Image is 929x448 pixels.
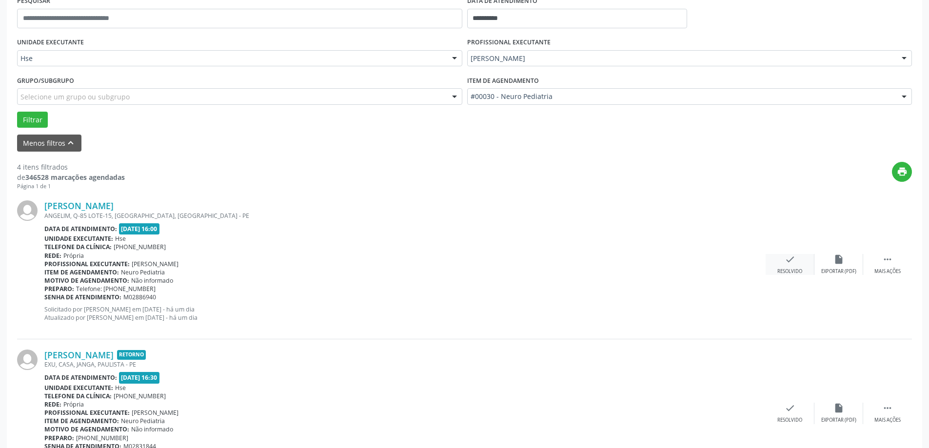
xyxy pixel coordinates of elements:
a: [PERSON_NAME] [44,350,114,360]
b: Rede: [44,252,61,260]
span: Hse [115,384,126,392]
i: check [785,403,795,413]
div: Exportar (PDF) [821,417,856,424]
a: [PERSON_NAME] [44,200,114,211]
div: EXU, CASA, JANGA, PAULISTA - PE [44,360,766,369]
span: Não informado [131,276,173,285]
span: M02886940 [123,293,156,301]
div: Exportar (PDF) [821,268,856,275]
b: Data de atendimento: [44,373,117,382]
i: insert_drive_file [833,403,844,413]
i: insert_drive_file [833,254,844,265]
span: [PERSON_NAME] [132,260,178,268]
b: Item de agendamento: [44,268,119,276]
span: Própria [63,400,84,409]
b: Preparo: [44,285,74,293]
div: Resolvido [777,268,802,275]
b: Telefone da clínica: [44,243,112,251]
strong: 346528 marcações agendadas [25,173,125,182]
span: #00030 - Neuro Pediatria [471,92,892,101]
span: Não informado [131,425,173,433]
span: [PERSON_NAME] [471,54,892,63]
span: [DATE] 16:00 [119,223,160,234]
span: Selecione um grupo ou subgrupo [20,92,130,102]
div: de [17,172,125,182]
span: [DATE] 16:30 [119,372,160,383]
b: Senha de atendimento: [44,293,121,301]
label: UNIDADE EXECUTANTE [17,35,84,50]
b: Item de agendamento: [44,417,119,425]
b: Telefone da clínica: [44,392,112,400]
i: check [785,254,795,265]
div: ANGELIM, Q-85 LOTE-15, [GEOGRAPHIC_DATA], [GEOGRAPHIC_DATA] - PE [44,212,766,220]
span: Hse [115,234,126,243]
button: Menos filtroskeyboard_arrow_up [17,135,81,152]
label: PROFISSIONAL EXECUTANTE [467,35,551,50]
p: Solicitado por [PERSON_NAME] em [DATE] - há um dia Atualizado por [PERSON_NAME] em [DATE] - há um... [44,305,766,322]
div: Mais ações [874,417,901,424]
div: Mais ações [874,268,901,275]
span: Telefone: [PHONE_NUMBER] [76,285,156,293]
i: print [897,166,908,177]
span: [PHONE_NUMBER] [114,392,166,400]
div: Resolvido [777,417,802,424]
span: Hse [20,54,442,63]
b: Unidade executante: [44,384,113,392]
span: [PHONE_NUMBER] [114,243,166,251]
b: Motivo de agendamento: [44,425,129,433]
span: Neuro Pediatria [121,417,165,425]
i:  [882,403,893,413]
b: Motivo de agendamento: [44,276,129,285]
b: Rede: [44,400,61,409]
b: Preparo: [44,434,74,442]
label: Grupo/Subgrupo [17,73,74,88]
label: Item de agendamento [467,73,539,88]
div: Página 1 de 1 [17,182,125,191]
div: 4 itens filtrados [17,162,125,172]
img: img [17,350,38,370]
b: Data de atendimento: [44,225,117,233]
i: keyboard_arrow_up [65,137,76,148]
b: Profissional executante: [44,260,130,268]
img: img [17,200,38,221]
i:  [882,254,893,265]
b: Unidade executante: [44,234,113,243]
span: [PHONE_NUMBER] [76,434,128,442]
span: Retorno [117,350,146,360]
span: Neuro Pediatria [121,268,165,276]
b: Profissional executante: [44,409,130,417]
button: Filtrar [17,112,48,128]
span: [PERSON_NAME] [132,409,178,417]
span: Própria [63,252,84,260]
button: print [892,162,912,182]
